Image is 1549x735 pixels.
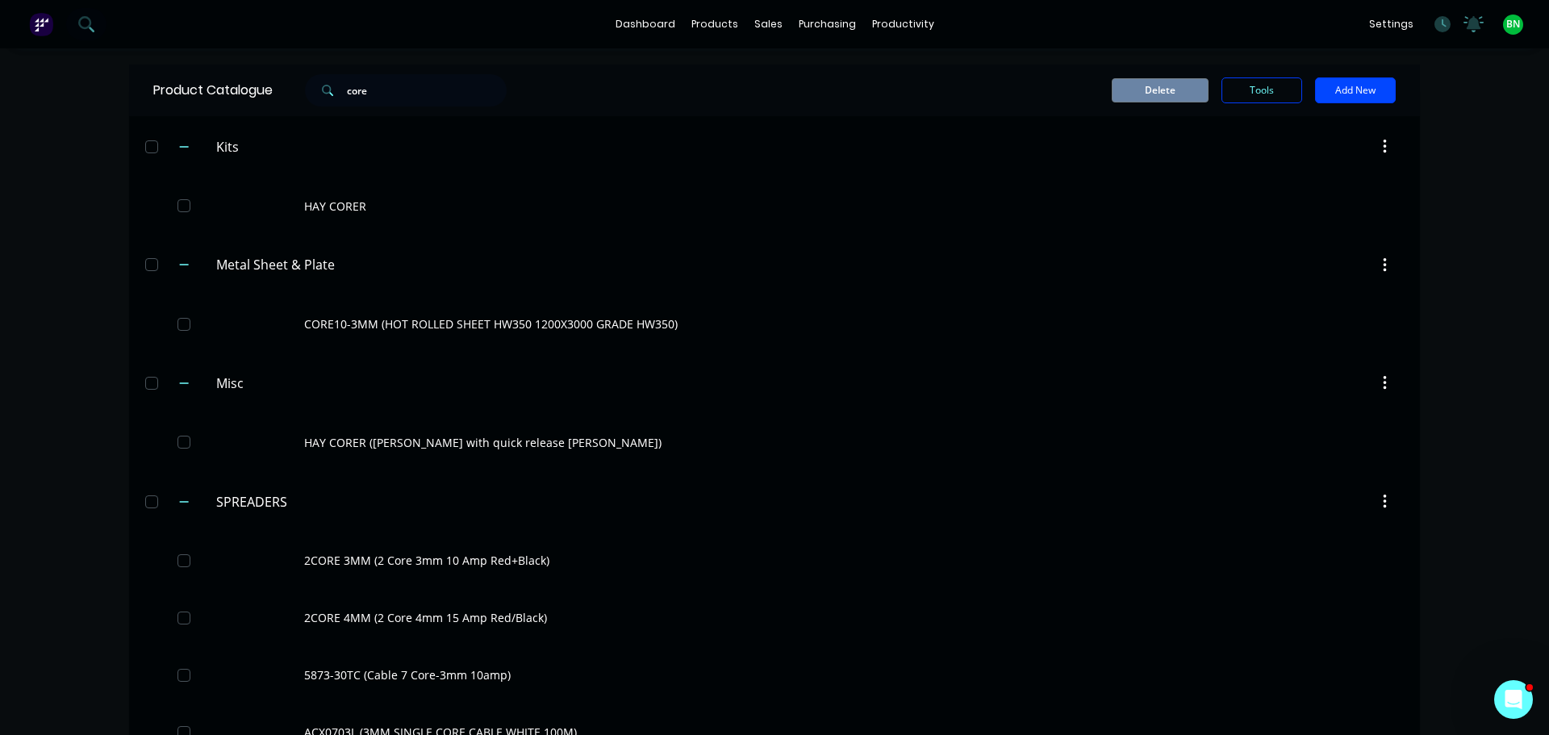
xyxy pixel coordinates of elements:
[1112,78,1209,102] button: Delete
[864,12,942,36] div: productivity
[791,12,864,36] div: purchasing
[129,414,1420,471] div: HAY CORER ([PERSON_NAME] with quick release [PERSON_NAME])
[1221,77,1302,103] button: Tools
[129,295,1420,353] div: CORE10-3MM (HOT ROLLED SHEET HW350 1200X3000 GRADE HW350)
[1361,12,1422,36] div: settings
[216,492,407,512] input: Enter category name
[129,646,1420,704] div: 5873-30TC (Cable 7 Core-3mm 10amp)
[129,177,1420,235] div: HAY CORER
[216,137,407,157] input: Enter category name
[129,65,273,116] div: Product Catalogue
[607,12,683,36] a: dashboard
[746,12,791,36] div: sales
[1494,680,1533,719] iframe: Intercom live chat
[29,12,53,36] img: Factory
[683,12,746,36] div: products
[1506,17,1520,31] span: BN
[347,74,507,106] input: Search...
[1315,77,1396,103] button: Add New
[129,532,1420,589] div: 2CORE 3MM (2 Core 3mm 10 Amp Red+Black)
[216,255,407,274] input: Enter category name
[129,589,1420,646] div: 2CORE 4MM (2 Core 4mm 15 Amp Red/Black)
[216,374,407,393] input: Enter category name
